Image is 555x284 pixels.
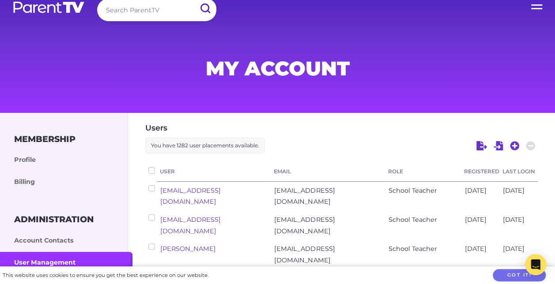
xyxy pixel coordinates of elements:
[160,216,221,235] a: [EMAIL_ADDRESS][DOMAIN_NAME]
[464,216,486,224] span: [DATE]
[503,216,525,224] span: [DATE]
[274,245,335,264] span: [EMAIL_ADDRESS][DOMAIN_NAME]
[525,254,546,275] div: Open Intercom Messenger
[145,122,538,134] h4: Users
[526,140,536,152] a: Delete selected users
[464,187,486,194] span: [DATE]
[274,187,335,206] span: [EMAIL_ADDRESS][DOMAIN_NAME]
[464,167,497,176] a: Registered
[14,214,94,224] h3: Administration
[510,140,520,152] a: Add a new user
[12,1,85,14] img: parenttv-logo-white.4c85aaf.svg
[493,269,546,282] button: Got it!
[464,245,486,253] span: [DATE]
[65,60,491,77] h1: My Account
[160,245,216,253] a: [PERSON_NAME]
[14,134,76,144] h3: Membership
[389,216,437,224] span: School Teacher
[145,138,265,153] p: You have 1282 user placements available.
[3,271,208,280] div: This website uses cookies to ensure you get the best experience on our website.
[389,245,437,253] span: School Teacher
[502,167,535,176] a: Last Login
[274,167,383,176] a: Email
[503,245,525,253] span: [DATE]
[160,167,269,176] a: User
[494,140,503,152] a: Import Users
[476,140,487,152] a: Export Users
[503,187,525,194] span: [DATE]
[388,167,459,176] a: Role
[160,187,221,206] a: [EMAIL_ADDRESS][DOMAIN_NAME]
[274,216,335,235] span: [EMAIL_ADDRESS][DOMAIN_NAME]
[389,187,437,194] span: School Teacher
